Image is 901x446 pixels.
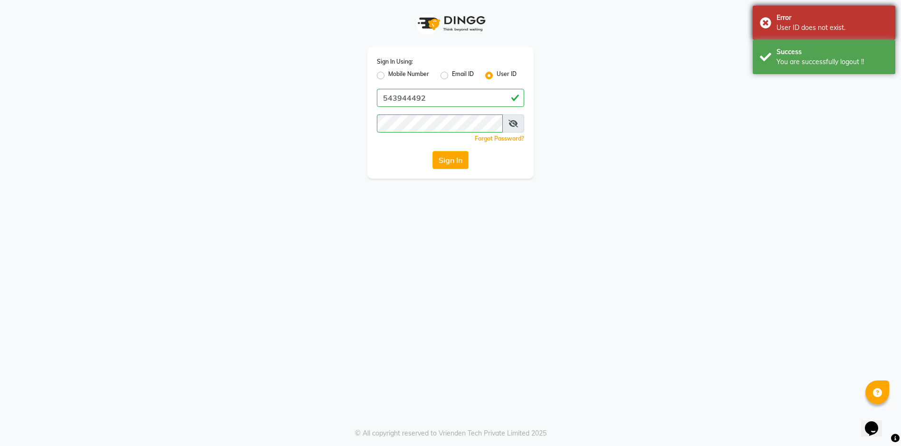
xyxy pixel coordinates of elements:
label: User ID [497,70,517,81]
img: logo1.svg [412,9,489,38]
iframe: chat widget [861,408,891,437]
div: You are successfully logout !! [776,57,888,67]
label: Email ID [452,70,474,81]
button: Sign In [432,151,469,169]
label: Mobile Number [388,70,429,81]
a: Forgot Password? [475,135,524,142]
input: Username [377,114,503,133]
input: Username [377,89,524,107]
div: Error [776,13,888,23]
div: Success [776,47,888,57]
label: Sign In Using: [377,57,413,66]
div: User ID does not exist. [776,23,888,33]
